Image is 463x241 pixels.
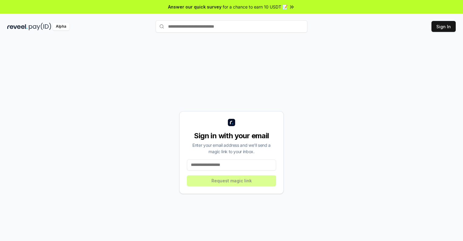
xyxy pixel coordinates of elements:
[223,4,288,10] span: for a chance to earn 10 USDT 📝
[7,23,28,30] img: reveel_dark
[168,4,221,10] span: Answer our quick survey
[228,119,235,126] img: logo_small
[29,23,51,30] img: pay_id
[187,131,276,141] div: Sign in with your email
[431,21,456,32] button: Sign In
[187,142,276,155] div: Enter your email address and we’ll send a magic link to your inbox.
[52,23,69,30] div: Alpha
